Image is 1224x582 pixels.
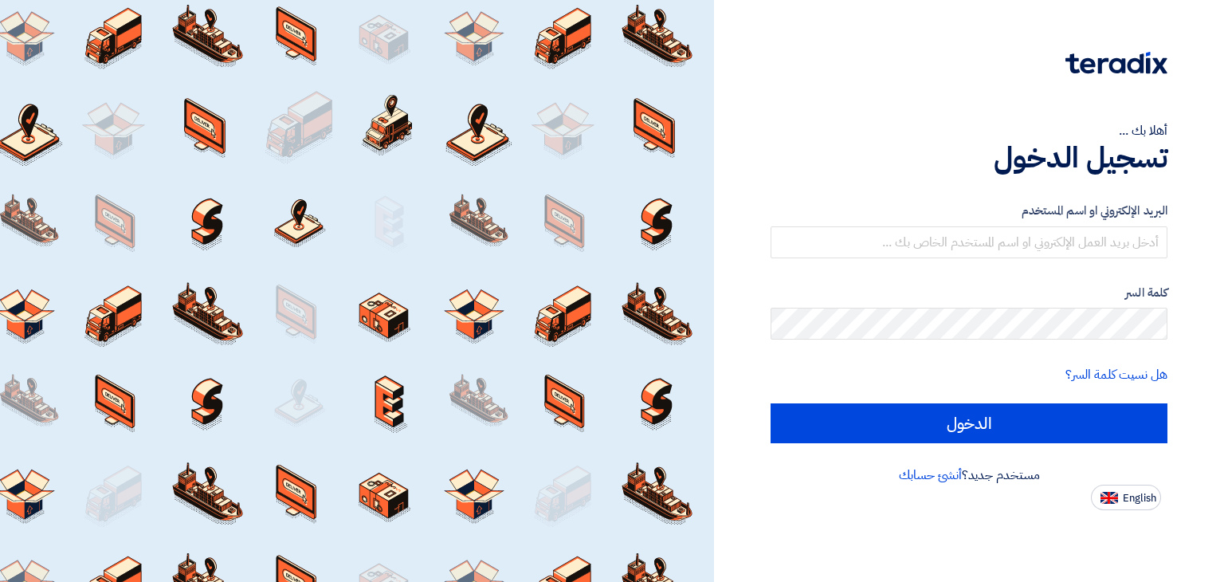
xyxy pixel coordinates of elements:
[899,466,962,485] a: أنشئ حسابك
[1123,493,1156,504] span: English
[771,202,1167,220] label: البريد الإلكتروني او اسم المستخدم
[771,121,1167,140] div: أهلا بك ...
[771,226,1167,258] input: أدخل بريد العمل الإلكتروني او اسم المستخدم الخاص بك ...
[771,140,1167,175] h1: تسجيل الدخول
[771,403,1167,443] input: الدخول
[1100,492,1118,504] img: en-US.png
[1091,485,1161,510] button: English
[1065,52,1167,74] img: Teradix logo
[771,284,1167,302] label: كلمة السر
[771,466,1167,485] div: مستخدم جديد؟
[1065,365,1167,384] a: هل نسيت كلمة السر؟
